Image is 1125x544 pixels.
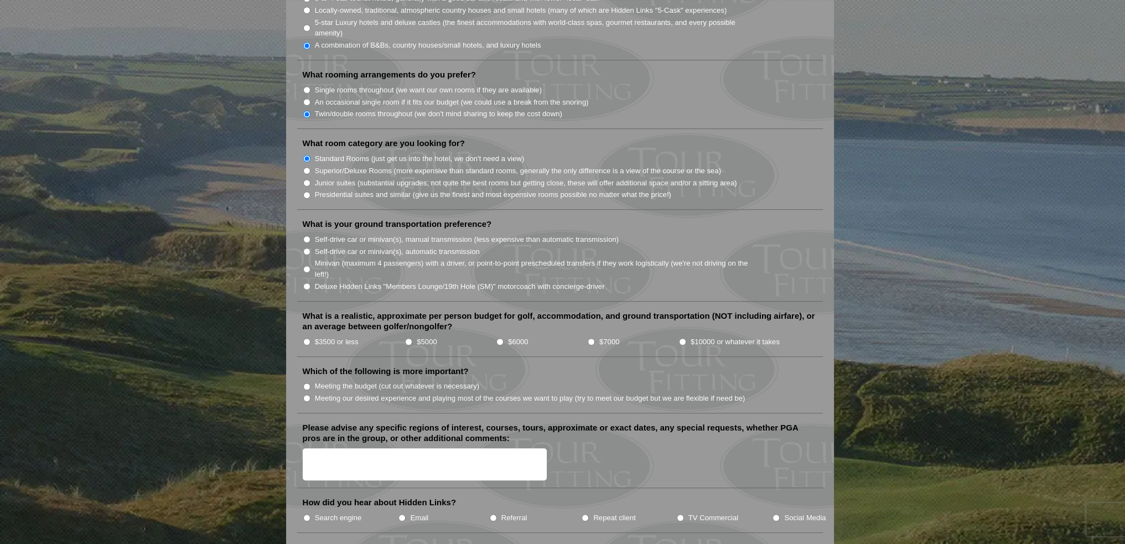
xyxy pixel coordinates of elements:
label: Meeting our desired experience and playing most of the courses we want to play (try to meet our b... [315,393,745,404]
label: Email [410,512,428,524]
label: Search engine [315,512,362,524]
label: Meeting the budget (cut out whatever is necessary) [315,381,479,392]
label: TV Commercial [688,512,738,524]
label: Self-drive car or minivan(s), manual transmission (less expensive than automatic transmission) [315,234,619,245]
label: $3500 or less [315,336,359,348]
label: Deluxe Hidden Links "Members Lounge/19th Hole (SM)" motorcoach with concierge-driver [315,281,605,292]
label: Repeat client [593,512,636,524]
label: Presidential suites and similar (give us the finest and most expensive rooms possible no matter w... [315,189,671,200]
label: 5-star Luxury hotels and deluxe castles (the finest accommodations with world-class spas, gourmet... [315,17,760,39]
label: Twin/double rooms throughout (we don't mind sharing to keep the cost down) [315,108,562,120]
label: $5000 [417,336,437,348]
label: Single rooms throughout (we want our own rooms if they are available) [315,85,542,96]
label: Standard Rooms (just get us into the hotel, we don't need a view) [315,153,525,164]
label: Social Media [784,512,826,524]
label: $7000 [599,336,619,348]
label: Superior/Deluxe Rooms (more expensive than standard rooms, generally the only difference is a vie... [315,165,721,177]
label: How did you hear about Hidden Links? [303,497,457,508]
label: What is a realistic, approximate per person budget for golf, accommodation, and ground transporta... [303,310,817,332]
label: Which of the following is more important? [303,366,469,377]
label: Junior suites (substantial upgrades, not quite the best rooms but getting close, these will offer... [315,178,737,189]
label: What rooming arrangements do you prefer? [303,69,476,80]
label: Please advise any specific regions of interest, courses, tours, approximate or exact dates, any s... [303,422,817,444]
label: Self-drive car or minivan(s), automatic transmission [315,246,480,257]
label: Referral [501,512,527,524]
label: An occasional single room if it fits our budget (we could use a break from the snoring) [315,97,589,108]
label: Locally-owned, traditional, atmospheric country houses and small hotels (many of which are Hidden... [315,5,727,16]
label: $6000 [508,336,528,348]
label: What is your ground transportation preference? [303,219,492,230]
label: A combination of B&Bs, country houses/small hotels, and luxury hotels [315,40,541,51]
label: Minivan (maximum 4 passengers) with a driver, or point-to-point prescheduled transfers if they wo... [315,258,760,279]
label: $10000 or whatever it takes [691,336,780,348]
label: What room category are you looking for? [303,138,465,149]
